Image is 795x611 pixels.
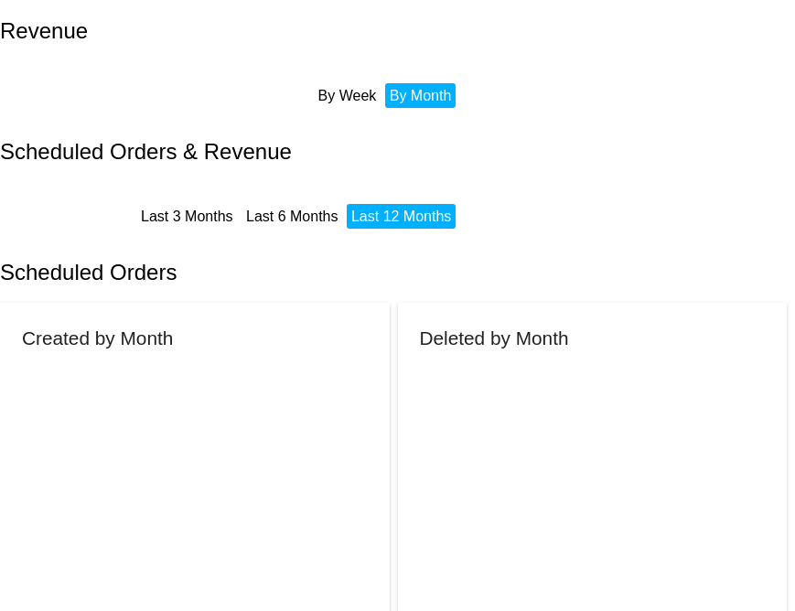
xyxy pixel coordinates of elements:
[22,327,173,348] h2: Created by Month
[141,209,233,224] a: Last 3 Months
[351,209,451,224] a: Last 12 Months
[246,209,338,224] a: Last 6 Months
[385,83,457,108] li: By Month
[420,327,569,348] h2: Deleted by Month
[314,83,381,108] li: By Week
